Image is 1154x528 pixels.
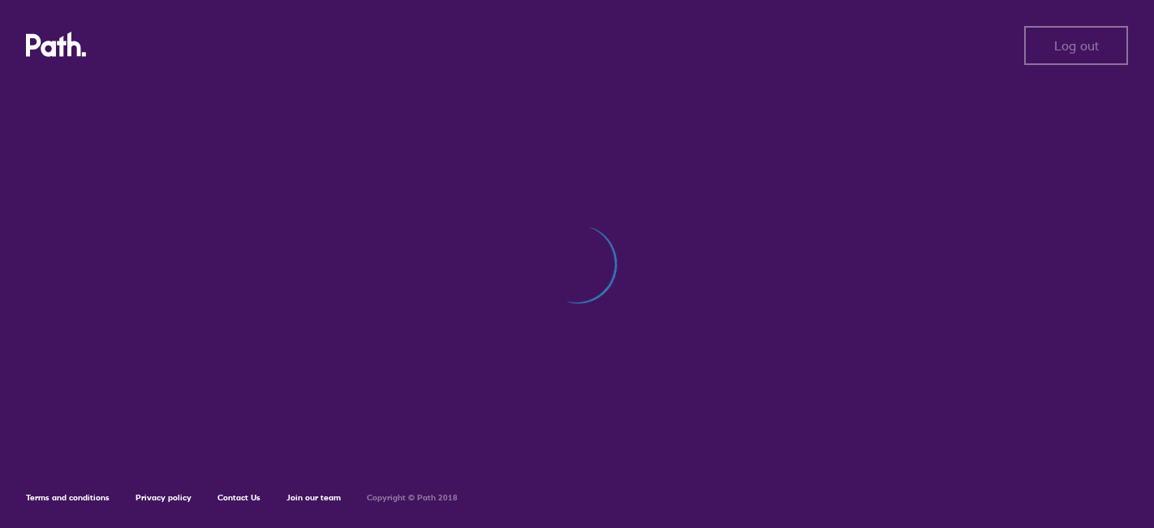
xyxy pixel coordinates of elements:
[217,492,261,503] a: Contact Us
[1024,26,1128,65] button: Log out
[286,492,341,503] a: Join our team
[1054,38,1099,53] span: Log out
[367,493,458,503] h6: Copyright © Path 2018
[26,492,110,503] a: Terms and conditions
[136,492,192,503] a: Privacy policy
